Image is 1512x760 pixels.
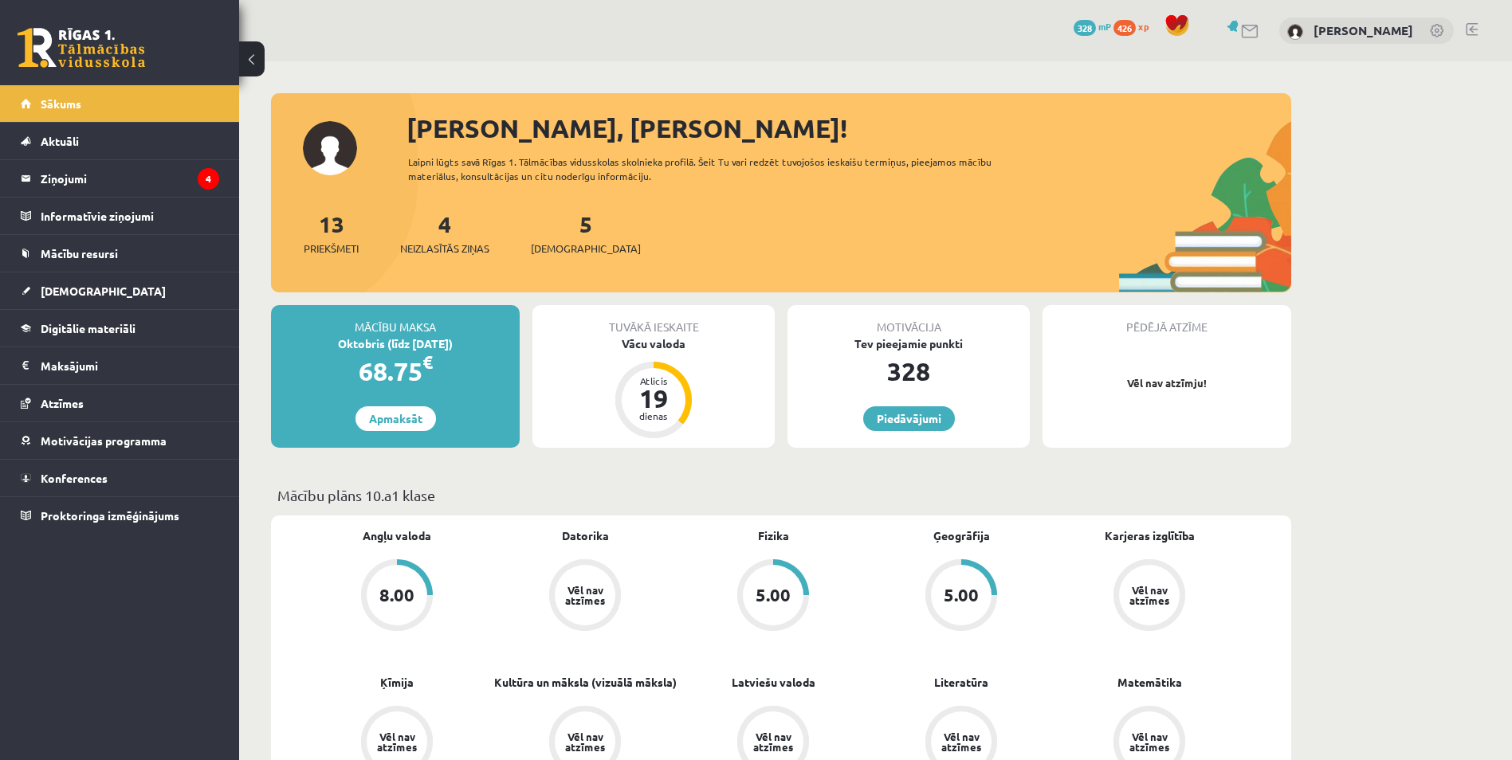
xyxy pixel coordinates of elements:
[271,305,520,335] div: Mācību maksa
[41,96,81,111] span: Sākums
[1113,20,1136,36] span: 426
[21,85,219,122] a: Sākums
[787,335,1030,352] div: Tev pieejamie punkti
[198,168,219,190] i: 4
[1074,20,1111,33] a: 328 mP
[21,123,219,159] a: Aktuāli
[630,386,677,411] div: 19
[400,210,489,257] a: 4Neizlasītās ziņas
[751,731,795,752] div: Vēl nav atzīmes
[1127,731,1172,752] div: Vēl nav atzīmes
[758,527,789,544] a: Fizika
[375,731,419,752] div: Vēl nav atzīmes
[304,241,359,257] span: Priekšmeti
[21,160,219,197] a: Ziņojumi4
[21,422,219,459] a: Motivācijas programma
[1117,674,1182,691] a: Matemātika
[867,559,1055,634] a: 5.00
[1105,527,1195,544] a: Karjeras izglītība
[532,335,775,352] div: Vācu valoda
[271,335,520,352] div: Oktobris (līdz [DATE])
[408,155,1020,183] div: Laipni lūgts savā Rīgas 1. Tālmācības vidusskolas skolnieka profilā. Šeit Tu vari redzēt tuvojošo...
[355,406,436,431] a: Apmaksāt
[41,433,167,448] span: Motivācijas programma
[944,586,979,604] div: 5.00
[41,134,79,148] span: Aktuāli
[21,497,219,534] a: Proktoringa izmēģinājums
[1127,585,1172,605] div: Vēl nav atzīmes
[41,396,84,410] span: Atzīmes
[1074,20,1096,36] span: 328
[787,352,1030,390] div: 328
[562,527,609,544] a: Datorika
[277,484,1285,506] p: Mācību plāns 10.a1 klase
[41,508,179,523] span: Proktoringa izmēģinājums
[531,210,641,257] a: 5[DEMOGRAPHIC_DATA]
[21,385,219,421] a: Atzīmes
[630,411,677,421] div: dienas
[531,241,641,257] span: [DEMOGRAPHIC_DATA]
[732,674,815,691] a: Latviešu valoda
[18,28,145,68] a: Rīgas 1. Tālmācības vidusskola
[1055,559,1243,634] a: Vēl nav atzīmes
[379,586,414,604] div: 8.00
[939,731,984,752] div: Vēl nav atzīmes
[532,305,775,335] div: Tuvākā ieskaite
[630,376,677,386] div: Atlicis
[271,352,520,390] div: 68.75
[303,559,491,634] a: 8.00
[1113,20,1157,33] a: 426 xp
[41,347,219,384] legend: Maksājumi
[1287,24,1303,40] img: Markuss Marko Būris
[380,674,414,691] a: Ķīmija
[494,674,677,691] a: Kultūra un māksla (vizuālā māksla)
[1138,20,1149,33] span: xp
[787,305,1030,335] div: Motivācija
[563,585,607,605] div: Vēl nav atzīmes
[41,284,166,298] span: [DEMOGRAPHIC_DATA]
[1314,22,1413,38] a: [PERSON_NAME]
[41,198,219,234] legend: Informatīvie ziņojumi
[532,335,775,441] a: Vācu valoda Atlicis 19 dienas
[1098,20,1111,33] span: mP
[756,586,791,604] div: 5.00
[21,460,219,496] a: Konferences
[679,559,867,634] a: 5.00
[1051,375,1283,391] p: Vēl nav atzīmju!
[41,160,219,197] legend: Ziņojumi
[400,241,489,257] span: Neizlasītās ziņas
[304,210,359,257] a: 13Priekšmeti
[422,351,433,374] span: €
[1043,305,1291,335] div: Pēdējā atzīme
[21,198,219,234] a: Informatīvie ziņojumi
[21,272,219,309] a: [DEMOGRAPHIC_DATA]
[21,310,219,347] a: Digitālie materiāli
[41,321,135,335] span: Digitālie materiāli
[41,471,108,485] span: Konferences
[933,527,990,544] a: Ģeogrāfija
[934,674,988,691] a: Literatūra
[41,246,118,261] span: Mācību resursi
[863,406,955,431] a: Piedāvājumi
[491,559,679,634] a: Vēl nav atzīmes
[363,527,431,544] a: Angļu valoda
[21,235,219,272] a: Mācību resursi
[406,109,1291,147] div: [PERSON_NAME], [PERSON_NAME]!
[21,347,219,384] a: Maksājumi
[563,731,607,752] div: Vēl nav atzīmes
